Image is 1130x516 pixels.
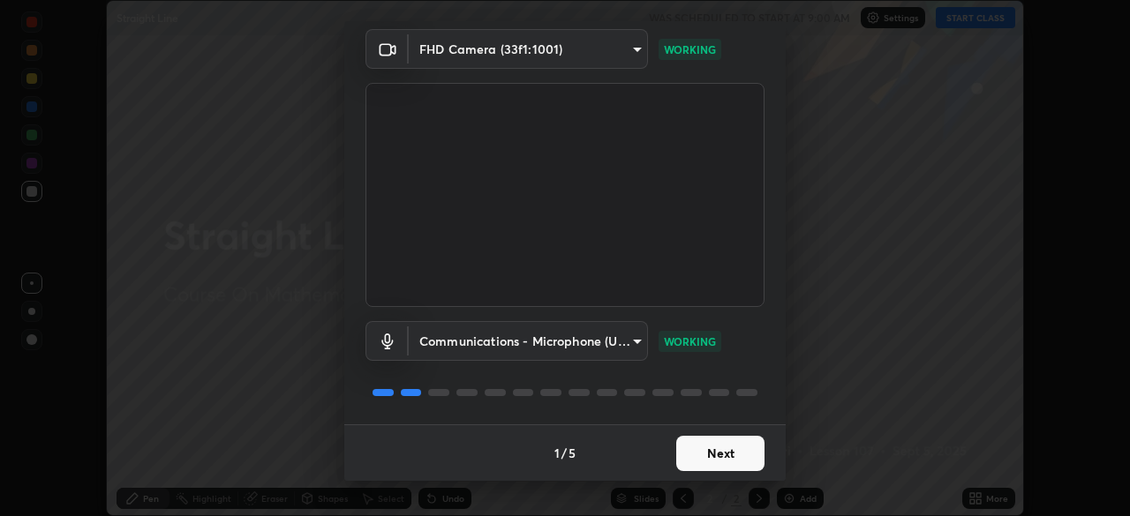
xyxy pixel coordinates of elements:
button: Next [676,436,765,471]
h4: / [561,444,567,462]
h4: 5 [569,444,576,462]
div: FHD Camera (33f1:1001) [409,321,648,361]
p: WORKING [664,41,716,57]
p: WORKING [664,333,716,349]
h4: 1 [554,444,560,462]
div: FHD Camera (33f1:1001) [409,29,648,69]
